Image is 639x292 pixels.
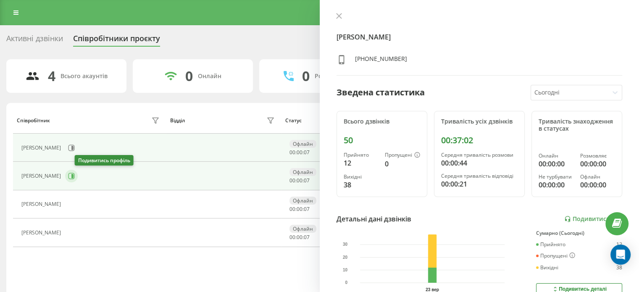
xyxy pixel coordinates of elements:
div: Вихідні [344,174,378,180]
div: Прийнято [536,242,565,247]
text: 10 [343,268,348,272]
div: Співробітник [17,118,50,124]
span: 00 [289,234,295,241]
div: Онлайн [539,153,573,159]
div: Не турбувати [539,174,573,180]
div: 0 [185,68,193,84]
div: Подивитись профіль [75,155,134,166]
div: 0 [385,159,420,169]
div: 00:00:21 [441,179,518,189]
h4: [PERSON_NAME] [337,32,623,42]
div: [PERSON_NAME] [21,173,63,179]
a: Подивитись звіт [564,216,622,223]
div: 50 [344,135,420,145]
div: : : [289,234,310,240]
div: Детальні дані дзвінків [337,214,411,224]
div: [PERSON_NAME] [21,201,63,207]
div: Тривалість знаходження в статусах [539,118,615,132]
div: Пропущені [536,253,575,259]
div: Пропущені [385,152,420,159]
span: 00 [297,149,302,156]
span: 07 [304,177,310,184]
span: 00 [289,177,295,184]
div: 4 [48,68,55,84]
div: Всього дзвінків [344,118,420,125]
div: Співробітники проєкту [73,34,160,47]
text: 0 [345,281,347,285]
span: 00 [297,234,302,241]
div: Статус [285,118,302,124]
div: Середня тривалість відповіді [441,173,518,179]
span: 00 [297,205,302,213]
div: 00:00:00 [539,180,573,190]
div: Середня тривалість розмови [441,152,518,158]
div: [PERSON_NAME] [21,230,63,236]
div: Офлайн [289,140,316,148]
div: 38 [616,265,622,271]
div: Зведена статистика [337,86,425,99]
span: 00 [297,177,302,184]
div: : : [289,206,310,212]
span: 07 [304,234,310,241]
text: 20 [343,255,348,260]
div: : : [289,150,310,155]
div: : : [289,178,310,184]
div: Активні дзвінки [6,34,63,47]
div: Тривалість усіх дзвінків [441,118,518,125]
div: Розмовляють [315,73,355,80]
div: 38 [344,180,378,190]
div: 0 [302,68,310,84]
text: 23 вер [426,287,439,292]
span: 00 [289,205,295,213]
div: Офлайн [580,174,615,180]
div: 00:00:00 [580,159,615,169]
div: 00:00:00 [580,180,615,190]
div: 00:37:02 [441,135,518,145]
div: [PHONE_NUMBER] [355,55,407,67]
div: 00:00:00 [539,159,573,169]
div: 12 [616,242,622,247]
div: 12 [344,158,378,168]
div: [PERSON_NAME] [21,145,63,151]
div: Прийнято [344,152,378,158]
div: Офлайн [289,197,316,205]
span: 07 [304,149,310,156]
div: Вихідні [536,265,558,271]
div: Всього акаунтів [60,73,108,80]
div: Онлайн [198,73,221,80]
div: 00:00:44 [441,158,518,168]
div: Open Intercom Messenger [610,245,631,265]
div: Офлайн [289,225,316,233]
text: 30 [343,242,348,247]
span: 00 [289,149,295,156]
span: 07 [304,205,310,213]
div: Офлайн [289,168,316,176]
div: Розмовляє [580,153,615,159]
div: Сумарно (Сьогодні) [536,230,622,236]
div: Відділ [170,118,185,124]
